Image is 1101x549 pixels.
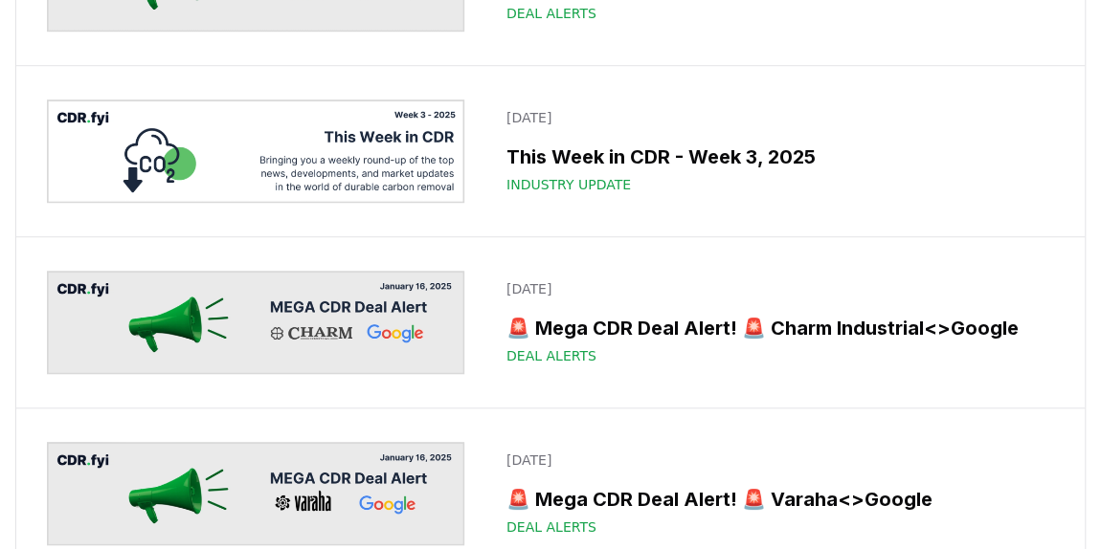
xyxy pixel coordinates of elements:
h3: 🚨 Mega CDR Deal Alert! 🚨 Varaha<>Google [506,485,1043,514]
span: Deal Alerts [506,517,596,537]
img: This Week in CDR - Week 3, 2025 blog post image [47,99,464,204]
p: [DATE] [506,450,1043,470]
h3: 🚨 Mega CDR Deal Alert! 🚨 Charm Industrial<>Google [506,314,1043,342]
img: 🚨 Mega CDR Deal Alert! 🚨 Charm Industrial<>Google blog post image [47,271,464,375]
p: [DATE] [506,108,1043,127]
p: [DATE] [506,279,1043,298]
a: [DATE]🚨 Mega CDR Deal Alert! 🚨 Varaha<>GoogleDeal Alerts [495,439,1054,548]
a: [DATE]This Week in CDR - Week 3, 2025Industry Update [495,97,1054,206]
img: 🚨 Mega CDR Deal Alert! 🚨 Varaha<>Google blog post image [47,442,464,546]
span: Industry Update [506,175,631,194]
h3: This Week in CDR - Week 3, 2025 [506,143,1043,171]
span: Deal Alerts [506,346,596,365]
span: Deal Alerts [506,4,596,23]
a: [DATE]🚨 Mega CDR Deal Alert! 🚨 Charm Industrial<>GoogleDeal Alerts [495,268,1054,377]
